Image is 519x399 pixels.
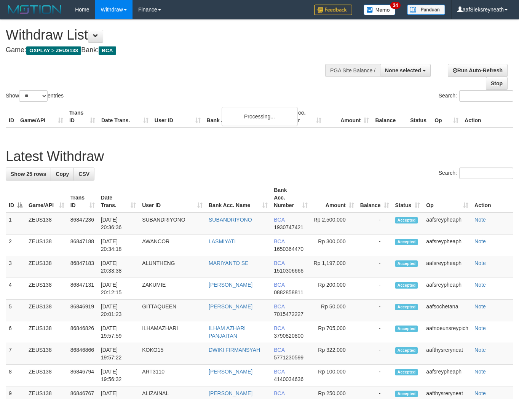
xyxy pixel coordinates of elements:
td: 86846794 [67,365,98,386]
label: Show entries [6,90,64,102]
td: 86847188 [67,235,98,256]
a: CSV [73,168,94,180]
th: User ID [152,106,204,128]
th: Balance [372,106,407,128]
td: Rp 2,500,000 [311,212,357,235]
th: ID [6,106,17,128]
span: Accepted [395,260,418,267]
td: 86847131 [67,278,98,300]
a: Note [474,238,486,244]
td: [DATE] 20:12:15 [98,278,139,300]
td: [DATE] 20:01:23 [98,300,139,321]
th: Trans ID [66,106,98,128]
td: - [357,365,392,386]
a: Note [474,369,486,375]
td: aafsreypheaph [423,365,471,386]
span: Accepted [395,217,418,223]
th: Date Trans.: activate to sort column ascending [98,183,139,212]
th: Status [407,106,431,128]
div: PGA Site Balance / [325,64,380,77]
td: - [357,212,392,235]
h4: Game: Bank: [6,46,339,54]
td: 6 [6,321,26,343]
td: 86846826 [67,321,98,343]
a: Stop [486,77,508,90]
th: Game/API [17,106,66,128]
td: 4 [6,278,26,300]
td: aafnoeunsreypich [423,321,471,343]
td: [DATE] 20:36:36 [98,212,139,235]
img: Feedback.jpg [314,5,352,15]
a: SUBANDRIYONO [209,217,252,223]
th: User ID: activate to sort column ascending [139,183,206,212]
h1: Withdraw List [6,27,339,43]
a: Note [474,303,486,310]
td: 86847183 [67,256,98,278]
span: Accepted [395,347,418,354]
span: Show 25 rows [11,171,46,177]
td: aafsreypheaph [423,235,471,256]
a: DWIKI FIRMANSYAH [209,347,260,353]
th: Bank Acc. Name: activate to sort column ascending [206,183,271,212]
th: Bank Acc. Number [277,106,324,128]
th: Trans ID: activate to sort column ascending [67,183,98,212]
span: Accepted [395,239,418,245]
span: Accepted [395,391,418,397]
span: BCA [274,369,284,375]
span: Copy 5771230599 to clipboard [274,354,303,361]
img: Button%20Memo.svg [364,5,396,15]
td: ZEUS138 [26,278,67,300]
td: - [357,343,392,365]
th: Action [462,106,513,128]
span: Copy 1650364470 to clipboard [274,246,303,252]
a: LASMIYATI [209,238,236,244]
td: Rp 50,000 [311,300,357,321]
a: [PERSON_NAME] [209,369,252,375]
td: [DATE] 19:56:32 [98,365,139,386]
button: None selected [380,64,431,77]
label: Search: [439,90,513,102]
th: Date Trans. [98,106,152,128]
td: - [357,278,392,300]
td: Rp 300,000 [311,235,357,256]
td: [DATE] 20:33:38 [98,256,139,278]
span: BCA [274,347,284,353]
td: [DATE] 20:34:18 [98,235,139,256]
span: BCA [274,390,284,396]
span: BCA [274,217,284,223]
span: BCA [99,46,116,55]
td: 7 [6,343,26,365]
td: SUBANDRIYONO [139,212,206,235]
input: Search: [459,168,513,179]
a: Show 25 rows [6,168,51,180]
a: Run Auto-Refresh [448,64,508,77]
a: ILHAM AZHARI PANJAITAN [209,325,246,339]
td: 86847236 [67,212,98,235]
th: ID: activate to sort column descending [6,183,26,212]
td: ZEUS138 [26,321,67,343]
th: Bank Acc. Number: activate to sort column ascending [271,183,310,212]
th: Bank Acc. Name [204,106,277,128]
a: Copy [51,168,74,180]
td: ILHAMAZHARI [139,321,206,343]
span: Accepted [395,326,418,332]
a: Note [474,260,486,266]
span: Accepted [395,304,418,310]
label: Search: [439,168,513,179]
td: Rp 705,000 [311,321,357,343]
span: Copy 1510306666 to clipboard [274,268,303,274]
td: 5 [6,300,26,321]
td: 2 [6,235,26,256]
a: [PERSON_NAME] [209,282,252,288]
span: None selected [385,67,421,73]
a: [PERSON_NAME] [209,303,252,310]
span: Copy 0882858811 to clipboard [274,289,303,295]
span: BCA [274,238,284,244]
td: ZEUS138 [26,343,67,365]
td: 1 [6,212,26,235]
td: ZEUS138 [26,212,67,235]
td: AWANCOR [139,235,206,256]
span: Copy 7015472227 to clipboard [274,311,303,317]
td: 3 [6,256,26,278]
a: MARIYANTO SE [209,260,249,266]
